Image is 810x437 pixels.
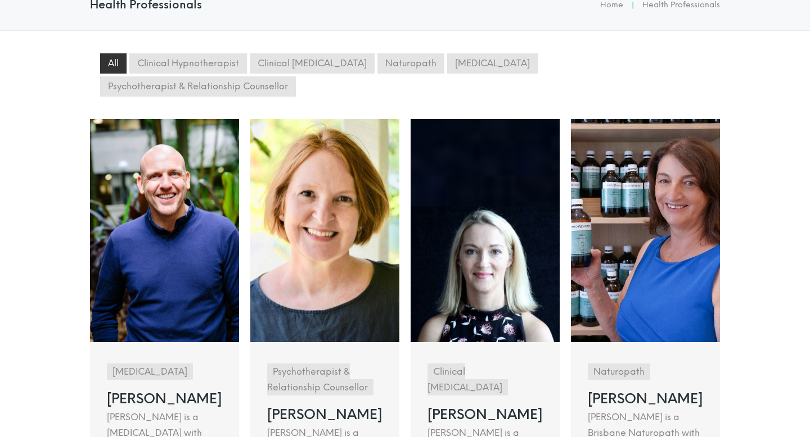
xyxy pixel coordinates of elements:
li: All [100,53,127,74]
li: Clinical [MEDICAL_DATA] [250,53,375,74]
li: Naturopath [377,53,444,74]
li: [MEDICAL_DATA] [447,53,538,74]
li: Clinical Hypnotherapist [129,53,247,74]
li: Psychotherapist & Relationship Counsellor [100,76,296,97]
